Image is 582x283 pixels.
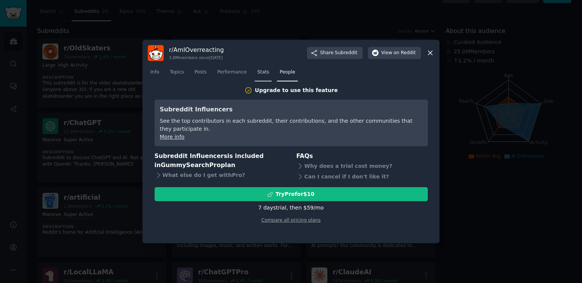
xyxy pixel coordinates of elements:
span: Subreddit [335,50,357,56]
span: Stats [257,69,269,76]
button: ShareSubreddit [307,47,363,59]
span: on Reddit [394,50,416,56]
div: Try Pro for $10 [275,190,314,198]
span: Info [150,69,159,76]
div: What else do I get with Pro ? [155,170,286,181]
div: Can I cancel if I don't like it? [296,171,428,182]
a: People [277,66,298,82]
span: People [280,69,295,76]
a: Compare all pricing plans [261,217,321,223]
span: Performance [217,69,247,76]
a: Performance [214,66,249,82]
div: 3.8M members since [DATE] [169,55,224,60]
a: Topics [167,66,186,82]
div: 7 days trial, then $ 59 /mo [258,204,324,212]
span: Share [320,50,357,56]
h3: FAQs [296,152,428,161]
button: TryProfor$10 [155,187,428,201]
a: Info [148,66,162,82]
h3: Subreddit Influencers [160,105,422,114]
img: AmIOverreacting [148,45,164,61]
span: View [381,50,416,56]
div: Why does a trial cost money? [296,161,428,171]
span: Topics [170,69,184,76]
h3: r/ AmIOverreacting [169,46,224,54]
h3: Subreddit Influencers is included in plan [155,152,286,170]
div: Upgrade to use this feature [255,86,338,94]
span: Posts [194,69,207,76]
button: Viewon Reddit [368,47,421,59]
span: GummySearch Pro [161,161,221,169]
a: More info [160,134,185,140]
a: Stats [255,66,272,82]
div: See the top contributors in each subreddit, their contributions, and the other communities that t... [160,117,422,133]
a: Posts [192,66,209,82]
